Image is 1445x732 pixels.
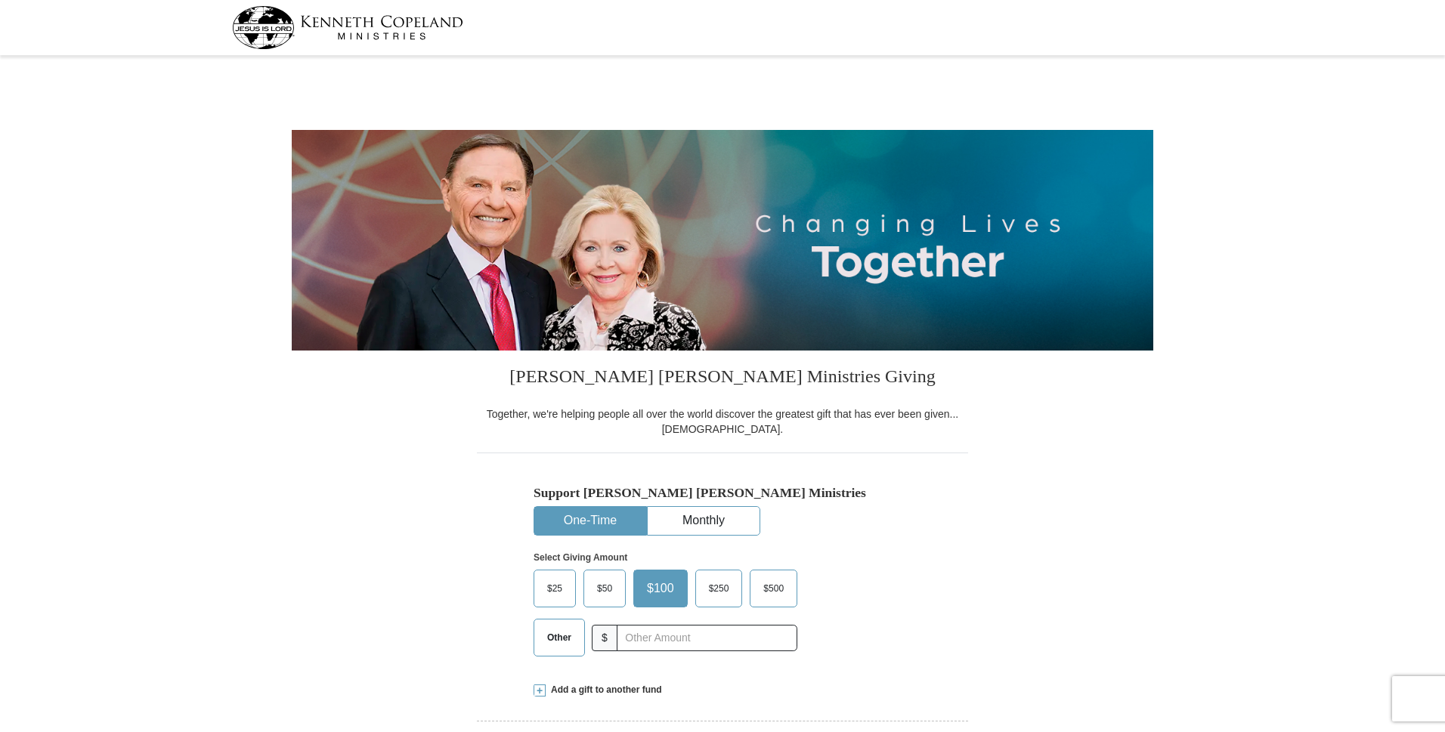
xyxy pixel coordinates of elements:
h5: Support [PERSON_NAME] [PERSON_NAME] Ministries [534,485,911,501]
button: One-Time [534,507,646,535]
span: $250 [701,577,737,600]
span: Other [540,626,579,649]
h3: [PERSON_NAME] [PERSON_NAME] Ministries Giving [477,351,968,406]
input: Other Amount [617,625,797,651]
span: $50 [589,577,620,600]
span: $ [592,625,617,651]
div: Together, we're helping people all over the world discover the greatest gift that has ever been g... [477,406,968,437]
img: kcm-header-logo.svg [232,6,463,49]
strong: Select Giving Amount [534,552,627,563]
span: $25 [540,577,570,600]
span: Add a gift to another fund [546,684,662,696]
button: Monthly [648,507,760,535]
span: $500 [756,577,791,600]
span: $100 [639,577,682,600]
